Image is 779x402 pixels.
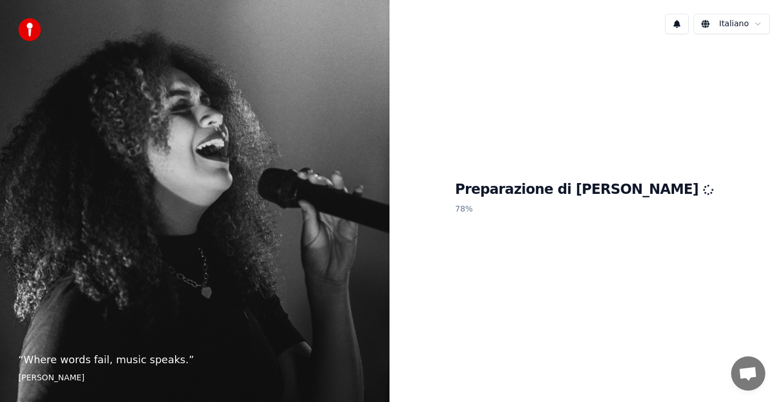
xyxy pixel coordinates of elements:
[18,352,371,368] p: “ Where words fail, music speaks. ”
[455,199,713,220] p: 78 %
[455,181,713,199] h1: Preparazione di [PERSON_NAME]
[731,356,765,391] a: Aprire la chat
[18,18,41,41] img: youka
[18,372,371,384] footer: [PERSON_NAME]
